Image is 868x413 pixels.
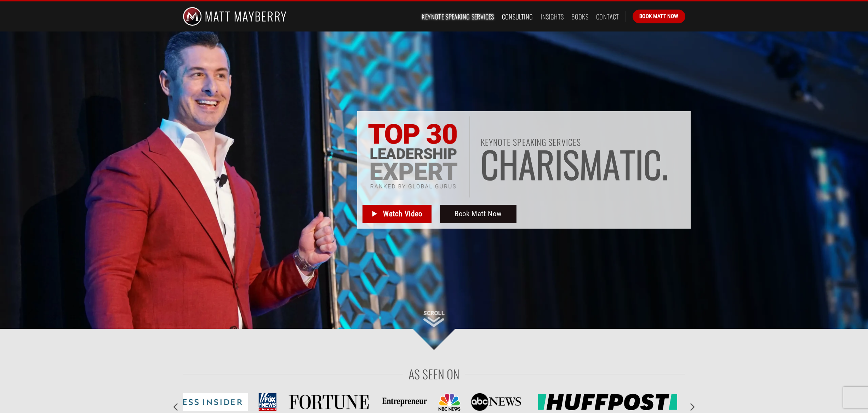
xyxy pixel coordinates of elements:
[383,208,422,220] span: Watch Video
[579,146,603,182] span: m
[499,146,519,182] span: h
[596,10,619,23] a: Contact
[639,12,679,21] span: Book Matt Now
[620,146,635,182] span: t
[422,10,494,23] a: Keynote Speaking Services
[519,146,536,182] span: a
[662,146,668,182] span: .
[603,146,620,182] span: a
[423,311,445,327] img: Scroll Down
[541,10,564,23] a: Insights
[455,208,502,220] span: Book Matt Now
[635,146,644,182] span: i
[183,1,286,31] img: Matt Mayberry
[571,10,588,23] a: Books
[362,205,432,223] a: Watch Video
[481,146,499,182] span: C
[555,146,563,182] span: i
[409,364,459,384] span: As Seen On
[644,146,662,182] span: c
[367,124,458,190] img: Top 30 Leadership Experts
[633,10,685,23] a: Book Matt Now
[440,205,517,223] a: Book Matt Now
[536,146,555,182] span: r
[502,10,533,23] a: Consulting
[563,146,579,182] span: s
